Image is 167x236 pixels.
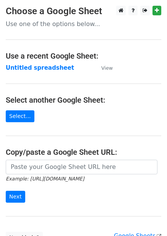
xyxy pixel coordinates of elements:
a: View [94,64,113,71]
input: Next [6,191,25,203]
h4: Select another Google Sheet: [6,95,161,105]
input: Paste your Google Sheet URL here [6,160,157,174]
p: Use one of the options below... [6,20,161,28]
a: Untitled spreadsheet [6,64,74,71]
small: View [101,65,113,71]
h4: Copy/paste a Google Sheet URL: [6,147,161,157]
h3: Choose a Google Sheet [6,6,161,17]
h4: Use a recent Google Sheet: [6,51,161,61]
small: Example: [URL][DOMAIN_NAME] [6,176,84,182]
a: Select... [6,110,34,122]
